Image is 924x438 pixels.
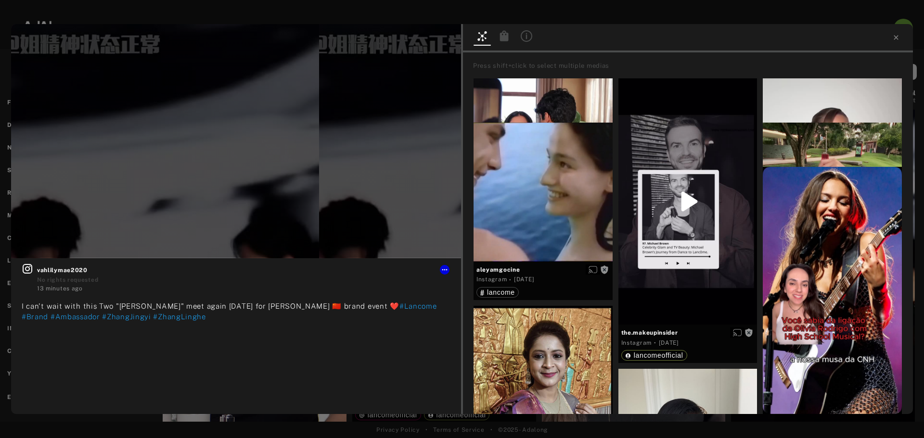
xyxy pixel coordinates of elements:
button: Enable diffusion on this media [730,327,744,338]
span: · [654,339,656,347]
div: Instagram [476,275,507,284]
span: Rights not requested [744,329,753,336]
span: #Lancome [399,302,437,310]
time: 2025-04-03T19:20:51.000Z [514,276,534,283]
span: vahlilymae2020 [37,266,450,275]
span: · [509,276,512,284]
div: lancome [480,289,515,296]
span: aleyamgocine [476,265,610,274]
div: lancomeofficial [625,352,683,359]
span: lancomeofficial [634,351,683,359]
button: Enable diffusion on this media [586,264,600,275]
span: #Brand [22,313,48,321]
span: the.makeupinsider [621,328,755,337]
span: #ZhangLinghe [153,313,205,321]
span: #Ambassador #ZhangJingyi [51,313,151,321]
span: No rights requested [37,276,98,283]
time: 2025-10-07T07:00:40.000Z [659,339,679,346]
div: Press shift+click to select multiple medias [473,61,910,71]
time: 2025-10-09T12:14:43.000Z [37,285,83,292]
div: Instagram [621,338,652,347]
span: Rights not requested [600,266,609,273]
span: lancome [487,288,515,296]
iframe: Chat Widget [876,392,924,438]
span: I can't wait with this Two "[PERSON_NAME]" meet again [DATE] for [PERSON_NAME] 🇨🇳 brand event ❤️ [22,302,399,310]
